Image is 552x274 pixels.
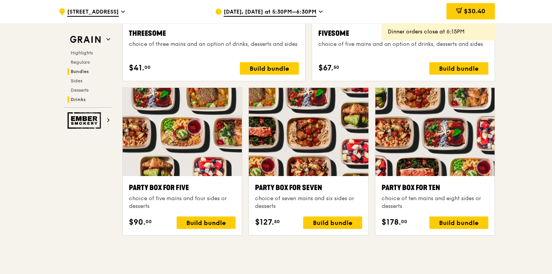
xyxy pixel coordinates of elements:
span: Drinks [71,97,86,102]
div: choice of five mains and an option of drinks, desserts and sides [318,40,488,48]
span: [STREET_ADDRESS] [67,8,119,17]
div: Build bundle [429,62,488,75]
div: choice of three mains and an option of drinks, desserts and sides [129,40,299,48]
span: Bundles [71,69,89,74]
span: $67. [318,62,333,74]
div: Build bundle [240,62,299,75]
span: $30.40 [464,7,485,15]
span: 00 [401,218,407,225]
span: 00 [146,218,152,225]
span: 50 [333,64,339,70]
div: Party Box for Seven [255,182,362,193]
div: Threesome [129,28,299,39]
div: Build bundle [429,216,488,229]
span: Regulars [71,59,90,65]
div: choice of seven mains and six sides or desserts [255,195,362,210]
span: 50 [274,218,280,225]
span: $41. [129,62,144,74]
span: Sides [71,78,82,84]
span: Desserts [71,87,89,93]
span: $127. [255,216,274,228]
img: Ember Smokery web logo [68,112,103,129]
span: $90. [129,216,146,228]
div: Party Box for Ten [382,182,488,193]
div: Fivesome [318,28,488,39]
img: Grain web logo [68,33,103,47]
div: choice of ten mains and eight sides or desserts [382,195,488,210]
span: 00 [144,64,151,70]
div: Build bundle [177,216,236,229]
span: [DATE], [DATE] at 5:30PM–6:30PM [224,8,316,17]
span: Highlights [71,50,93,56]
div: Party Box for Five [129,182,236,193]
div: Dinner orders close at 6:15PM [388,28,489,36]
div: choice of five mains and four sides or desserts [129,195,236,210]
span: $178. [382,216,401,228]
div: Build bundle [303,216,362,229]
